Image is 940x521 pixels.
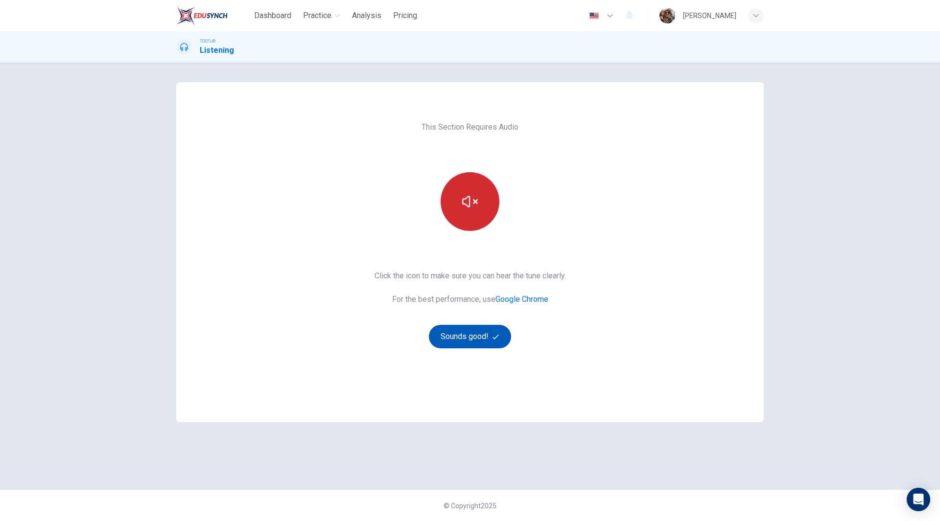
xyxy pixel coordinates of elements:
span: For the best performance, use [375,294,566,305]
img: EduSynch logo [176,6,228,25]
span: Click the icon to make sure you can hear the tune clearly. [375,270,566,282]
img: Profile picture [659,8,675,23]
h1: Listening [200,45,234,56]
div: [PERSON_NAME] [683,10,736,22]
div: Open Intercom Messenger [907,488,930,511]
span: Pricing [393,10,417,22]
span: TOEFL® [200,38,215,45]
span: This Section Requires Audio [422,121,518,133]
button: Analysis [348,7,385,24]
button: Dashboard [250,7,295,24]
a: Google Chrome [495,294,548,304]
span: Analysis [352,10,381,22]
span: Practice [303,10,331,22]
span: © Copyright 2025 [444,502,496,510]
button: Practice [299,7,344,24]
img: en [588,12,600,20]
button: Pricing [389,7,421,24]
button: Sounds good! [429,325,511,348]
span: Dashboard [254,10,291,22]
a: EduSynch logo [176,6,250,25]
